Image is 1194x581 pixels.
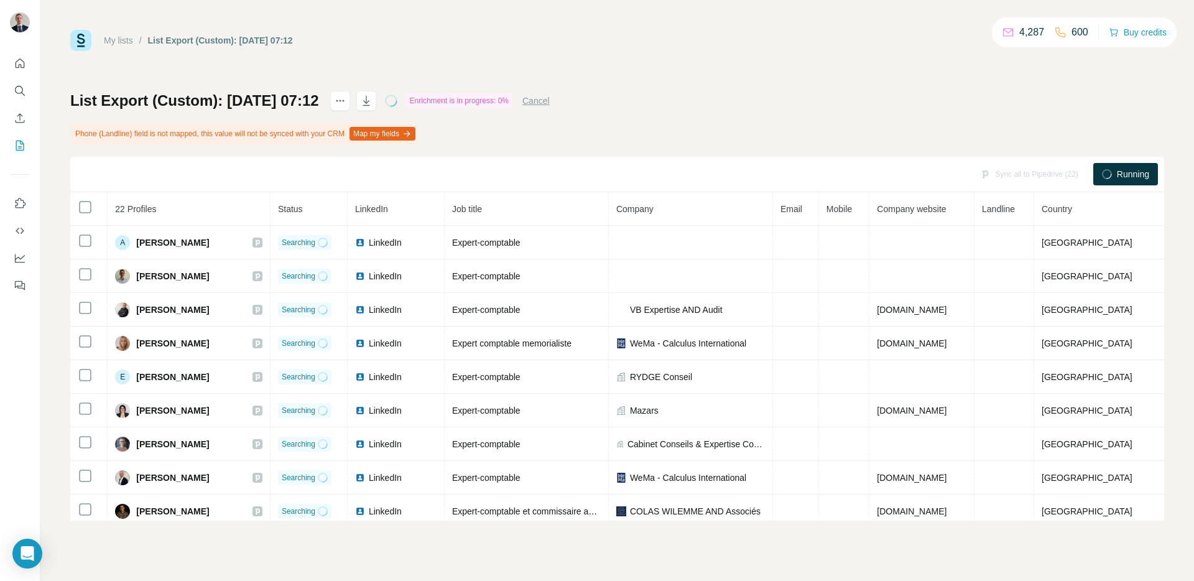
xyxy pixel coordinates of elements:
span: Searching [282,271,315,282]
span: [DOMAIN_NAME] [877,406,946,416]
span: Landline [982,204,1015,214]
img: company-logo [616,506,626,516]
div: Phone (Landline) field is not mapped, this value will not be synced with your CRM [70,123,418,144]
button: Feedback [10,274,30,297]
span: [GEOGRAPHIC_DATA] [1042,506,1132,516]
div: Open Intercom Messenger [12,539,42,569]
img: LinkedIn logo [355,439,365,449]
span: LinkedIn [369,472,402,484]
span: Email [780,204,802,214]
span: Expert-comptable [452,372,521,382]
img: Avatar [115,504,130,519]
p: 600 [1071,25,1088,40]
span: Expert-comptable [452,473,521,483]
img: LinkedIn logo [355,338,365,348]
span: [PERSON_NAME] [136,404,209,417]
button: Quick start [10,52,30,75]
span: Expert-comptable [452,406,521,416]
span: [PERSON_NAME] [136,236,209,249]
button: Buy credits [1109,24,1167,41]
span: [GEOGRAPHIC_DATA] [1042,439,1132,449]
span: Mazars [630,404,659,417]
span: [PERSON_NAME] [136,472,209,484]
span: Mobile [826,204,852,214]
button: Enrich CSV [10,107,30,129]
span: Searching [282,304,315,315]
img: Avatar [10,12,30,32]
img: Avatar [115,269,130,284]
button: Map my fields [349,127,415,141]
span: [PERSON_NAME] [136,337,209,350]
span: [PERSON_NAME] [136,371,209,383]
span: Job title [452,204,482,214]
li: / [139,34,142,47]
button: My lists [10,134,30,157]
span: [GEOGRAPHIC_DATA] [1042,305,1132,315]
button: actions [330,91,350,111]
button: Cancel [522,95,550,107]
span: LinkedIn [369,236,402,249]
span: Country [1042,204,1072,214]
span: LinkedIn [355,204,388,214]
button: Use Surfe on LinkedIn [10,192,30,215]
button: Dashboard [10,247,30,269]
img: company-logo [616,473,626,483]
span: Searching [282,338,315,349]
span: LinkedIn [369,438,402,450]
span: LinkedIn [369,505,402,518]
img: LinkedIn logo [355,473,365,483]
img: Surfe Logo [70,30,91,51]
span: [PERSON_NAME] [136,270,209,282]
img: Avatar [115,437,130,452]
img: company-logo [616,305,626,315]
button: Search [10,80,30,102]
a: My lists [104,35,133,45]
span: [GEOGRAPHIC_DATA] [1042,372,1132,382]
img: Avatar [115,403,130,418]
span: Company website [877,204,946,214]
span: Searching [282,237,315,248]
span: Searching [282,405,315,416]
span: Expert-comptable et commissaire aux comptes [452,506,633,516]
img: LinkedIn logo [355,372,365,382]
span: [GEOGRAPHIC_DATA] [1042,406,1132,416]
span: Expert-comptable [452,305,521,315]
span: 22 Profiles [115,204,156,214]
span: Expert comptable memorialiste [452,338,572,348]
span: Expert-comptable [452,238,521,248]
img: Avatar [115,470,130,485]
span: [GEOGRAPHIC_DATA] [1042,338,1132,348]
span: WeMa - Calculus International [630,472,746,484]
span: VB Expertise AND Audit [630,304,723,316]
button: Use Surfe API [10,220,30,242]
span: WeMa - Calculus International [630,337,746,350]
span: LinkedIn [369,337,402,350]
span: Searching [282,371,315,383]
span: LinkedIn [369,304,402,316]
span: [DOMAIN_NAME] [877,473,946,483]
span: [DOMAIN_NAME] [877,338,946,348]
span: [GEOGRAPHIC_DATA] [1042,238,1132,248]
img: LinkedIn logo [355,238,365,248]
span: Company [616,204,654,214]
div: E [115,370,130,384]
p: 4,287 [1019,25,1044,40]
span: Searching [282,472,315,483]
img: LinkedIn logo [355,506,365,516]
img: LinkedIn logo [355,406,365,416]
img: Avatar [115,302,130,317]
span: [DOMAIN_NAME] [877,506,946,516]
h1: List Export (Custom): [DATE] 07:12 [70,91,319,111]
span: [PERSON_NAME] [136,505,209,518]
span: RYDGE Conseil [630,371,692,383]
span: [PERSON_NAME] [136,304,209,316]
span: [DOMAIN_NAME] [877,305,946,315]
span: Expert-comptable [452,271,521,281]
span: Searching [282,439,315,450]
img: LinkedIn logo [355,305,365,315]
span: Searching [282,506,315,517]
img: LinkedIn logo [355,271,365,281]
div: List Export (Custom): [DATE] 07:12 [148,34,293,47]
img: company-logo [616,338,626,348]
div: A [115,235,130,250]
